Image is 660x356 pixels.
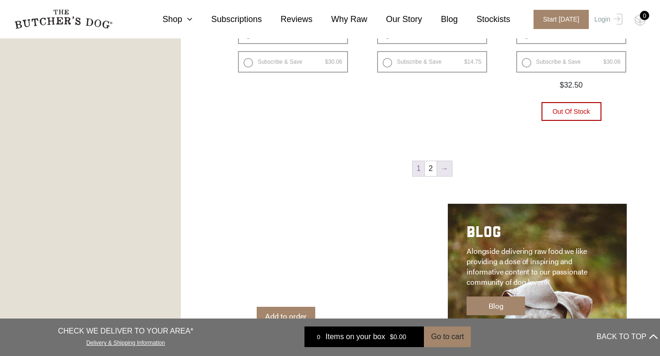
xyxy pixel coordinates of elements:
[592,10,623,29] a: Login
[390,333,393,341] span: $
[325,59,342,65] bdi: 30.06
[262,13,312,26] a: Reviews
[238,51,348,73] label: Subscribe & Save
[257,222,384,246] h2: APOTHECARY
[144,13,193,26] a: Shop
[597,326,658,348] button: BACK TO TOP
[425,161,437,176] a: Page 2
[458,13,510,26] a: Stockists
[413,161,424,176] span: Page 1
[467,297,525,315] a: Blog
[603,59,621,65] bdi: 30.06
[422,13,458,26] a: Blog
[516,51,626,73] label: Subscribe & Save
[193,13,262,26] a: Subscriptions
[603,59,607,65] span: $
[464,59,482,65] bdi: 14.75
[534,10,589,29] span: Start [DATE]
[377,51,487,73] label: Subscribe & Save
[312,13,367,26] a: Why Raw
[326,331,385,342] span: Items on your box
[464,59,467,65] span: $
[86,337,165,346] a: Delivery & Shipping Information
[560,81,583,89] span: 32.50
[640,11,649,20] div: 0
[424,326,471,347] button: Go to cart
[325,59,328,65] span: $
[257,246,384,297] p: Adored Beast Apothecary is a line of all-natural pet products designed to support your dog’s heal...
[467,246,594,287] p: Alongside delivering raw food we like providing a dose of inspiring and informative content to ou...
[560,81,564,89] span: $
[437,161,452,176] a: →
[367,13,422,26] a: Our Story
[257,307,315,326] a: Add to order
[304,326,424,347] a: 0 Items on your box $0.00
[390,333,406,341] bdi: 0.00
[311,332,326,341] div: 0
[634,14,646,26] img: TBD_Cart-Empty.png
[467,222,594,246] h2: BLOG
[541,102,601,121] button: Out of stock
[58,326,193,337] p: CHECK WE DELIVER TO YOUR AREA*
[524,10,592,29] a: Start [DATE]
